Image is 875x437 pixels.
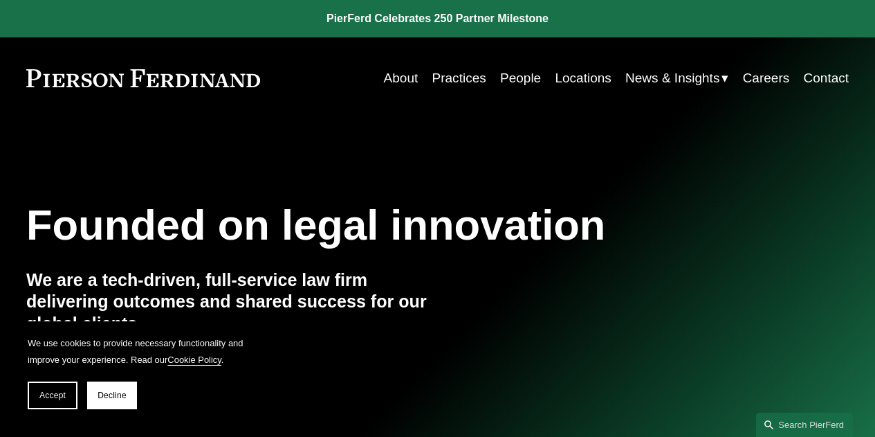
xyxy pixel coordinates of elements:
[555,65,611,91] a: Locations
[14,321,263,423] section: Cookie banner
[26,269,438,336] h4: We are a tech-driven, full-service law firm delivering outcomes and shared success for our global...
[432,65,486,91] a: Practices
[167,355,221,365] a: Cookie Policy
[743,65,790,91] a: Careers
[756,413,853,437] a: Search this site
[804,65,849,91] a: Contact
[39,391,66,400] span: Accept
[384,65,418,91] a: About
[500,65,541,91] a: People
[87,382,137,409] button: Decline
[26,201,712,249] h1: Founded on legal innovation
[625,65,728,91] a: folder dropdown
[98,391,127,400] span: Decline
[28,382,77,409] button: Accept
[28,335,249,368] p: We use cookies to provide necessary functionality and improve your experience. Read our .
[625,66,719,90] span: News & Insights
